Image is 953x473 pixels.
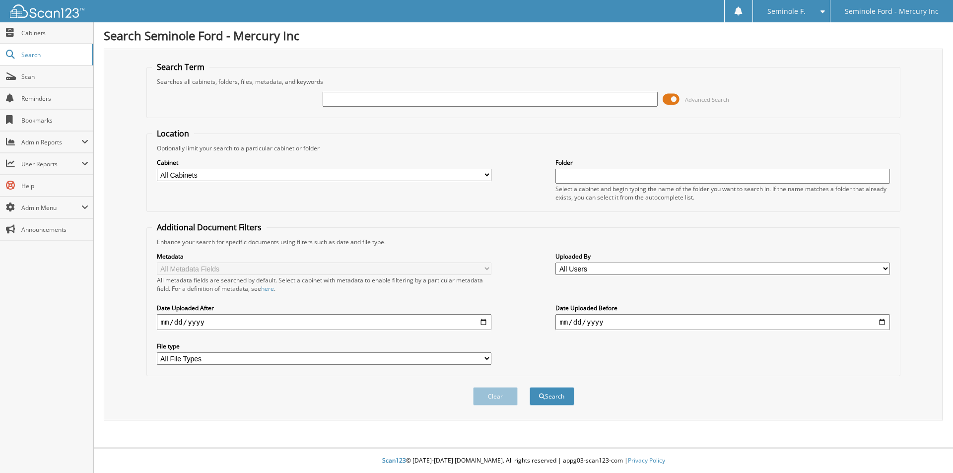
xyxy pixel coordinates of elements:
[157,342,491,350] label: File type
[94,449,953,473] div: © [DATE]-[DATE] [DOMAIN_NAME]. All rights reserved | appg03-scan123-com |
[473,387,518,405] button: Clear
[157,158,491,167] label: Cabinet
[157,252,491,261] label: Metadata
[685,96,729,103] span: Advanced Search
[157,314,491,330] input: start
[152,144,895,152] div: Optionally limit your search to a particular cabinet or folder
[152,238,895,246] div: Enhance your search for specific documents using filters such as date and file type.
[382,456,406,465] span: Scan123
[845,8,939,14] span: Seminole Ford - Mercury Inc
[21,94,88,103] span: Reminders
[903,425,953,473] iframe: Chat Widget
[628,456,665,465] a: Privacy Policy
[21,51,87,59] span: Search
[555,314,890,330] input: end
[555,304,890,312] label: Date Uploaded Before
[157,304,491,312] label: Date Uploaded After
[157,276,491,293] div: All metadata fields are searched by default. Select a cabinet with metadata to enable filtering b...
[104,27,943,44] h1: Search Seminole Ford - Mercury Inc
[152,222,267,233] legend: Additional Document Filters
[10,4,84,18] img: scan123-logo-white.svg
[21,225,88,234] span: Announcements
[21,72,88,81] span: Scan
[152,62,209,72] legend: Search Term
[21,138,81,146] span: Admin Reports
[261,284,274,293] a: here
[152,77,895,86] div: Searches all cabinets, folders, files, metadata, and keywords
[530,387,574,405] button: Search
[767,8,806,14] span: Seminole F.
[555,252,890,261] label: Uploaded By
[152,128,194,139] legend: Location
[21,116,88,125] span: Bookmarks
[555,158,890,167] label: Folder
[21,203,81,212] span: Admin Menu
[21,160,81,168] span: User Reports
[555,185,890,202] div: Select a cabinet and begin typing the name of the folder you want to search in. If the name match...
[21,29,88,37] span: Cabinets
[21,182,88,190] span: Help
